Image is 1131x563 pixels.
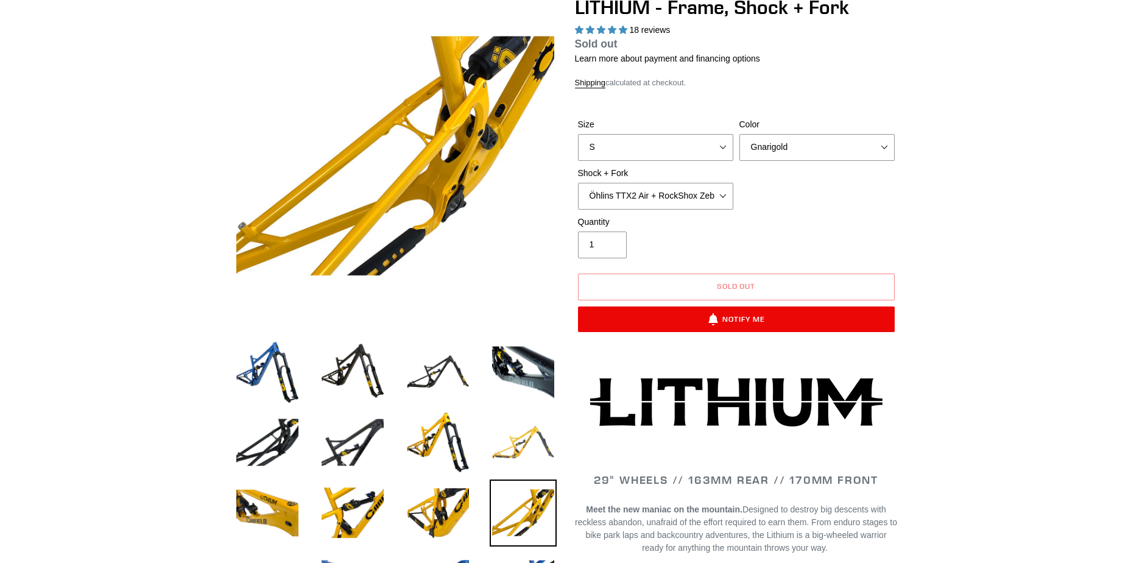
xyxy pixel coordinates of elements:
img: Load image into Gallery viewer, LITHIUM - Frame, Shock + Fork [490,338,557,405]
img: Load image into Gallery viewer, LITHIUM - Frame, Shock + Fork [404,409,471,476]
span: . [825,543,828,553]
span: From enduro stages to bike park laps and backcountry adventures, the Lithium is a big-wheeled war... [585,517,897,553]
img: Load image into Gallery viewer, LITHIUM - Frame, Shock + Fork [234,338,301,405]
img: Load image into Gallery viewer, LITHIUM - Frame, Shock + Fork [490,480,557,547]
span: 18 reviews [629,25,670,35]
img: Load image into Gallery viewer, LITHIUM - Frame, Shock + Fork [319,338,386,405]
div: calculated at checkout. [575,77,898,89]
img: Load image into Gallery viewer, LITHIUM - Frame, Shock + Fork [234,409,301,476]
b: Meet the new maniac on the mountain. [586,505,742,514]
span: 5.00 stars [575,25,630,35]
label: Color [739,118,895,131]
label: Quantity [578,216,733,228]
label: Shock + Fork [578,167,733,180]
span: Designed to destroy big descents with reckless abandon, unafraid of the effort required to earn t... [575,505,897,553]
img: Load image into Gallery viewer, LITHIUM - Frame, Shock + Fork [404,338,471,405]
a: Learn more about payment and financing options [575,54,760,63]
span: Sold out [575,38,618,50]
img: Load image into Gallery viewer, LITHIUM - Frame, Shock + Fork [319,409,386,476]
a: Shipping [575,78,606,88]
img: Load image into Gallery viewer, LITHIUM - Frame, Shock + Fork [234,480,301,547]
img: Load image into Gallery viewer, LITHIUM - Frame, Shock + Fork [404,480,471,547]
img: Load image into Gallery viewer, LITHIUM - Frame, Shock + Fork [319,480,386,547]
img: Lithium-Logo_480x480.png [590,378,883,427]
label: Size [578,118,733,131]
img: Load image into Gallery viewer, LITHIUM - Frame, Shock + Fork [490,409,557,476]
button: Sold out [578,274,895,300]
button: Notify Me [578,306,895,332]
span: 29" WHEELS // 163mm REAR // 170mm FRONT [594,473,878,487]
span: Sold out [717,281,756,291]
